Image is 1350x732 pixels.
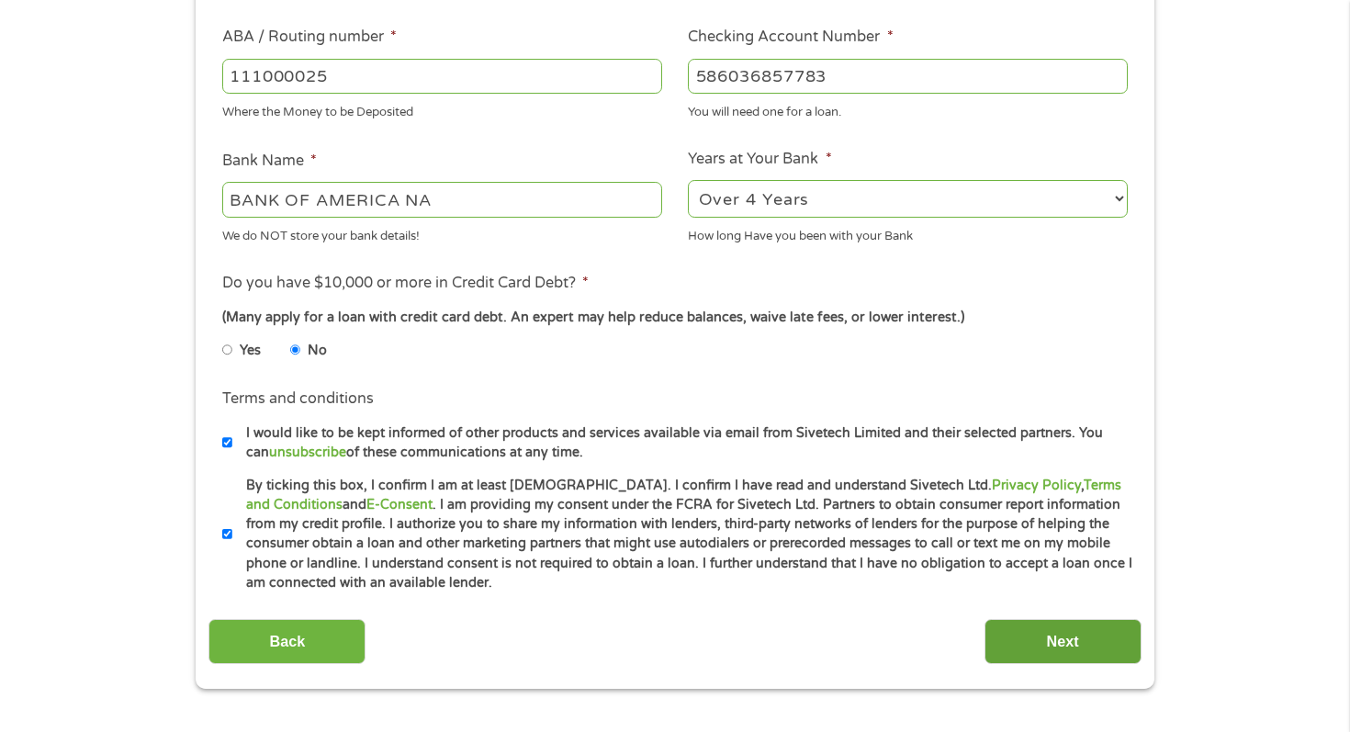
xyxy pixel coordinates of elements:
[232,423,1133,463] label: I would like to be kept informed of other products and services available via email from Sivetech...
[222,389,374,409] label: Terms and conditions
[992,478,1081,493] a: Privacy Policy
[269,445,346,460] a: unsubscribe
[222,97,662,122] div: Where the Money to be Deposited
[246,478,1121,512] a: Terms and Conditions
[222,220,662,245] div: We do NOT store your bank details!
[688,59,1128,94] input: 345634636
[222,274,589,293] label: Do you have $10,000 or more in Credit Card Debt?
[308,341,327,361] label: No
[222,59,662,94] input: 263177916
[222,28,397,47] label: ABA / Routing number
[240,341,261,361] label: Yes
[232,476,1133,593] label: By ticking this box, I confirm I am at least [DEMOGRAPHIC_DATA]. I confirm I have read and unders...
[208,619,366,664] input: Back
[222,308,1128,328] div: (Many apply for a loan with credit card debt. An expert may help reduce balances, waive late fees...
[688,220,1128,245] div: How long Have you been with your Bank
[984,619,1142,664] input: Next
[688,97,1128,122] div: You will need one for a loan.
[688,150,831,169] label: Years at Your Bank
[366,497,433,512] a: E-Consent
[222,152,317,171] label: Bank Name
[688,28,893,47] label: Checking Account Number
